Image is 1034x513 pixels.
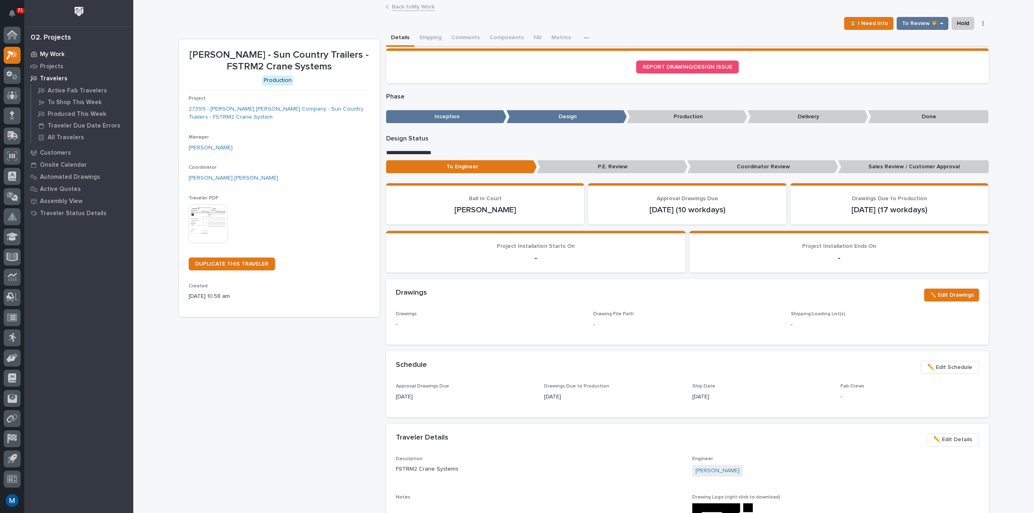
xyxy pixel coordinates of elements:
[868,110,988,124] p: Done
[506,110,627,124] p: Design
[529,30,546,47] button: FAI
[593,312,634,316] span: Drawing File Path
[643,64,732,70] span: REPORT DRAWING/DESIGN ISSUE
[800,205,979,215] p: [DATE] (17 workdays)
[696,467,740,475] a: [PERSON_NAME]
[396,384,449,389] span: Approval Drawings Due
[386,135,989,142] p: Design Status
[544,393,683,401] p: [DATE]
[24,195,133,207] a: Assembly View
[189,196,219,201] span: Traveler PDF
[24,171,133,183] a: Automated Drawings
[189,292,370,301] p: [DATE] 10:58 am
[838,160,989,174] p: Sales Review / Customer Approval
[396,433,448,442] h2: Traveler Details
[396,320,584,329] p: -
[952,17,974,30] button: Hold
[929,290,974,300] span: ✏️ Edit Drawings
[446,30,485,47] button: Comments
[692,495,780,500] span: Drawing Logo (right-click to download)
[841,393,979,401] p: -
[195,261,269,267] span: DUPLICATE THIS TRAVELER
[24,147,133,159] a: Customers
[791,320,979,329] p: -
[699,253,979,263] p: -
[189,96,206,101] span: Project
[627,110,747,124] p: Production
[392,2,435,11] a: Back toMy Work
[844,17,893,30] button: ⏳ I Need Info
[933,435,972,444] span: ✏️ Edit Details
[396,253,676,263] p: -
[396,289,427,297] h2: Drawings
[692,393,831,401] p: [DATE]
[852,196,927,201] span: Drawings Due to Production
[24,207,133,219] a: Traveler Status Details
[40,161,87,169] p: Onsite Calendar
[40,51,65,58] p: My Work
[4,492,21,509] button: users-avatar
[40,198,82,205] p: Assembly View
[396,205,575,215] p: [PERSON_NAME]
[189,49,370,73] p: [PERSON_NAME] - Sun Country Trailers - FSTRM2 Crane Systems
[24,48,133,60] a: My Work
[544,384,609,389] span: Drawings Due to Production
[40,186,81,193] p: Active Quotes
[71,4,86,19] img: Workspace Logo
[692,384,715,389] span: Ship Date
[31,120,133,131] a: Traveler Due Date Errors
[386,160,537,174] p: To Engineer
[40,75,67,82] p: Travelers
[31,96,133,108] a: To Shop This Week
[396,312,417,316] span: Drawings
[636,61,739,73] a: REPORT DRAWING/DESIGN ISSUE
[593,320,595,329] p: -
[386,93,989,101] p: Phase
[414,30,446,47] button: Shipping
[897,17,948,30] button: To Review 👨‍🏭 →
[189,105,370,122] a: 27399 - [PERSON_NAME] [PERSON_NAME] Company - Sun Country Trailers - FSTRM2 Crane System
[902,19,943,28] span: To Review 👨‍🏭 →
[31,85,133,96] a: Active Fab Travelers
[10,10,21,23] div: Notifications71
[262,75,293,86] div: Production
[396,465,683,473] p: FSTRM2 Crane Systems
[48,111,106,118] p: Produced This Week
[189,284,208,289] span: Created
[386,30,414,47] button: Details
[24,60,133,72] a: Projects
[31,108,133,119] a: Produced This Week
[692,456,713,461] span: Engineer
[386,110,506,124] p: Inception
[957,19,969,28] span: Hold
[546,30,576,47] button: Metrics
[927,433,979,446] button: ✏️ Edit Details
[24,159,133,171] a: Onsite Calendar
[396,393,534,401] p: [DATE]
[40,210,107,217] p: Traveler Status Details
[40,63,63,70] p: Projects
[48,87,107,94] p: Active Fab Travelers
[657,196,718,201] span: Approval Drawings Due
[791,312,845,316] span: Shipping/Loading List(s)
[31,132,133,143] a: All Travelers
[40,149,71,157] p: Customers
[40,174,100,181] p: Automated Drawings
[687,160,838,174] p: Coordinator Review
[802,243,876,249] span: Project Installation Ends On
[921,361,979,374] button: ✏️ Edit Schedule
[18,8,23,13] p: 71
[849,19,888,28] span: ⏳ I Need Info
[48,99,102,106] p: To Shop This Week
[189,135,209,140] span: Manager
[598,205,777,215] p: [DATE] (10 workdays)
[189,258,275,270] a: DUPLICATE THIS TRAVELER
[48,122,120,130] p: Traveler Due Date Errors
[396,456,422,461] span: Description
[396,361,427,370] h2: Schedule
[24,183,133,195] a: Active Quotes
[841,384,864,389] span: Fab Crews
[537,160,687,174] p: P.E. Review
[927,362,972,372] span: ✏️ Edit Schedule
[48,134,84,141] p: All Travelers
